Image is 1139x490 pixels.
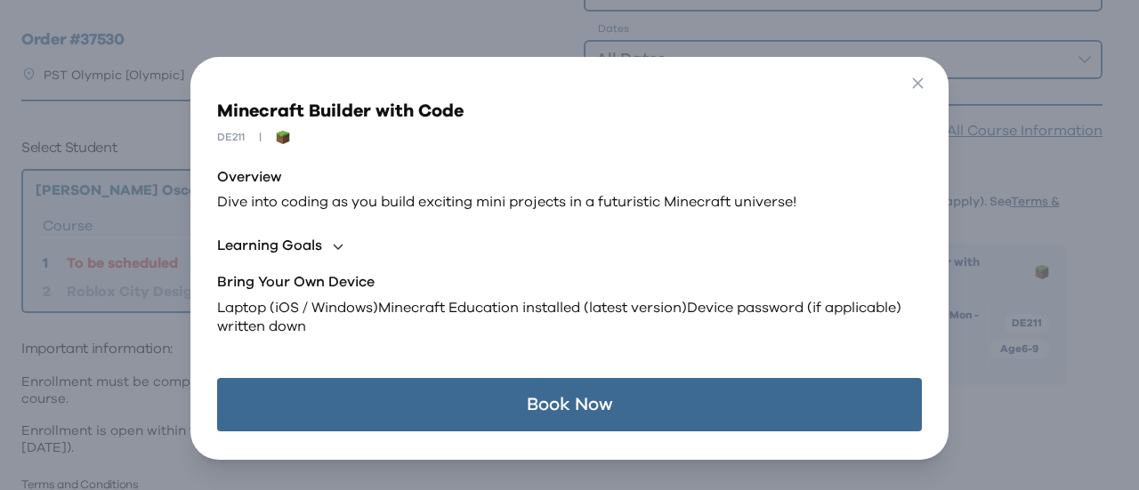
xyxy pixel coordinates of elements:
[217,193,921,212] p: Dive into coding as you build exciting mini projects in a futuristic Minecraft universe!
[217,378,921,431] button: Book Now
[276,131,289,144] img: Subject Icon 1
[378,301,687,315] span: Minecraft Education installed (latest version)
[217,237,322,255] p: Learning Goals
[217,102,921,121] h2: Minecraft Builder with Code
[217,168,921,187] p: Overview
[217,229,921,262] button: Learning Goals
[259,128,262,147] p: |
[217,301,378,315] span: Laptop (iOS / Windows)
[217,301,901,333] span: Device password (if applicable) written down
[217,273,921,292] p: Bring Your Own Device
[217,128,245,147] p: DE211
